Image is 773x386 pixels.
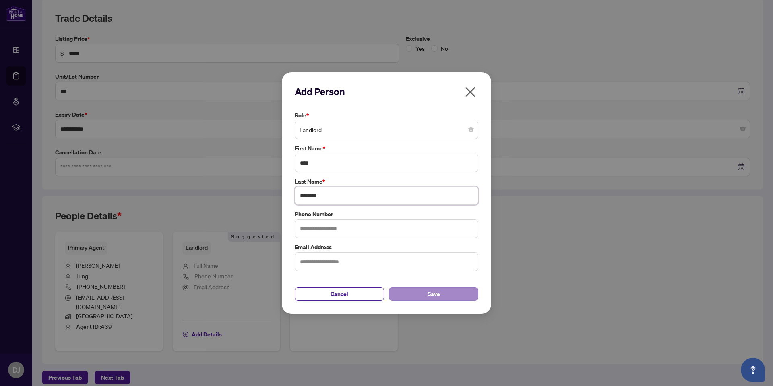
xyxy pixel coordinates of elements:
label: Phone Number [295,210,478,219]
label: First Name [295,144,478,153]
label: Last Name [295,177,478,186]
span: Save [428,288,440,300]
span: Cancel [331,288,348,300]
button: Open asap [741,358,765,382]
span: close-circle [469,127,473,132]
label: Role [295,111,478,120]
span: Landlord [300,122,473,138]
h2: Add Person [295,85,478,98]
button: Cancel [295,287,384,301]
button: Save [389,287,478,301]
label: Email Address [295,243,478,252]
span: close [464,86,477,98]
